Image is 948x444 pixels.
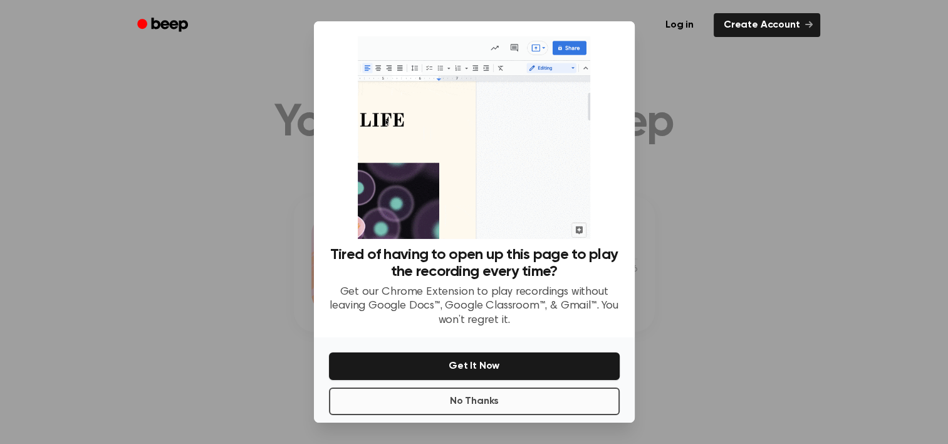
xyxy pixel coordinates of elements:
[329,352,620,380] button: Get It Now
[329,246,620,280] h3: Tired of having to open up this page to play the recording every time?
[329,388,620,415] button: No Thanks
[714,13,820,37] a: Create Account
[329,285,620,328] p: Get our Chrome Extension to play recordings without leaving Google Docs™, Google Classroom™, & Gm...
[358,36,590,239] img: Beep extension in action
[128,13,199,38] a: Beep
[653,11,706,40] a: Log in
